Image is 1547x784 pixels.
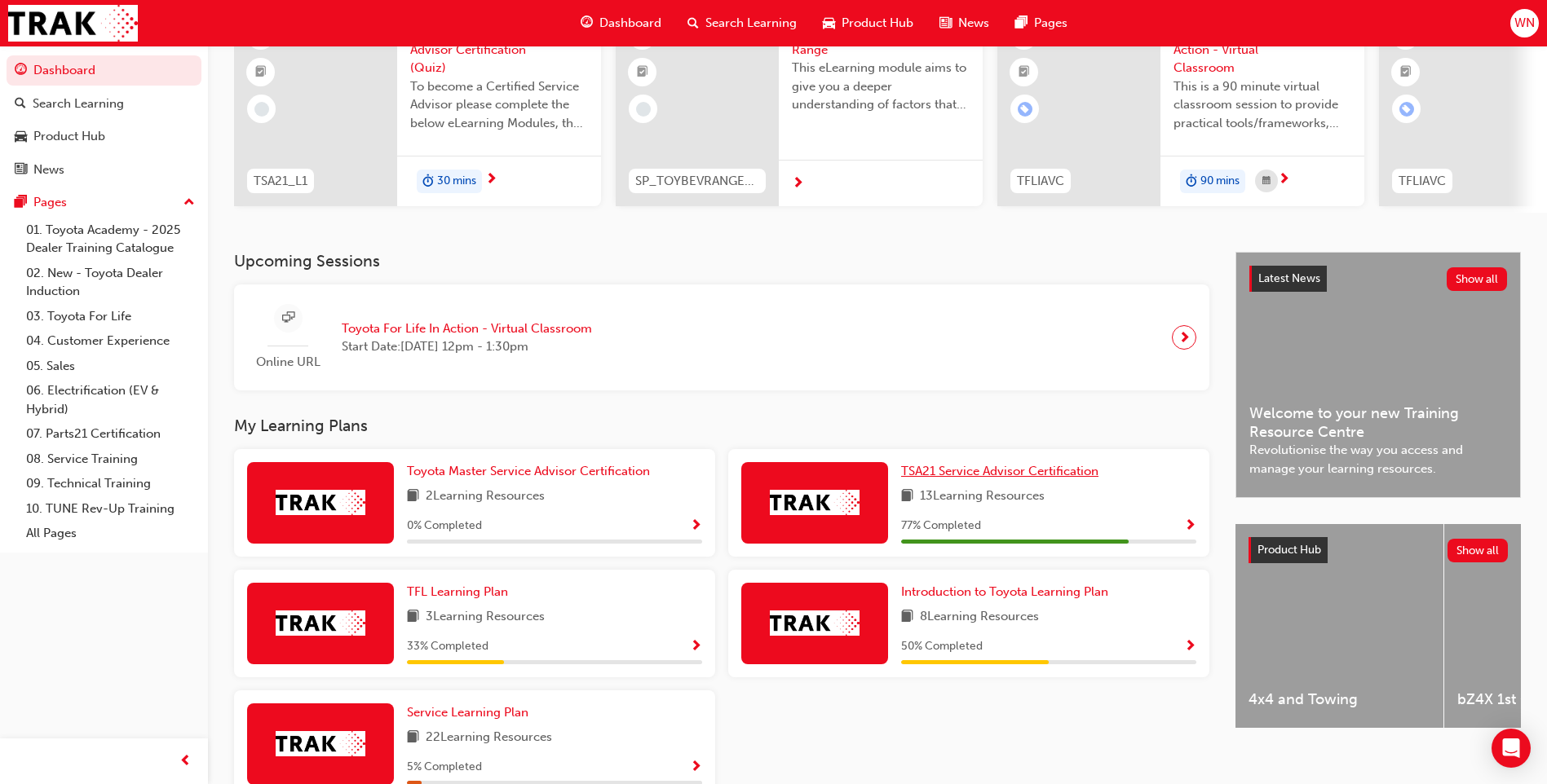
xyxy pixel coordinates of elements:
[422,171,434,192] span: duration-icon
[183,192,195,214] span: up-icon
[407,517,482,535] span: 0 % Completed
[282,308,294,328] span: sessionType_ONLINE_URL-icon
[20,304,201,329] a: 03. Toyota For Life
[7,155,201,185] a: News
[7,89,201,119] a: Search Learning
[690,757,702,777] button: Show Progress
[1510,9,1539,37] button: WN
[1174,77,1351,133] span: This is a 90 minute virtual classroom session to provide practical tools/frameworks, behaviours a...
[1448,539,1509,562] button: Show all
[1249,266,1507,292] a: Latest NewsShow all
[690,760,702,775] span: Show Progress
[426,487,545,507] span: 2 Learning Resources
[1178,326,1191,349] span: next-icon
[1019,62,1030,83] span: booktick-icon
[20,421,201,447] a: 07. Parts21 Certification
[15,130,27,144] span: car-icon
[20,521,201,546] a: All Pages
[20,261,201,304] a: 02. New - Toyota Dealer Induction
[342,319,592,338] span: Toyota For Life In Action - Virtual Classroom
[690,636,702,657] button: Show Progress
[1447,267,1508,291] button: Show all
[407,637,488,656] span: 33 % Completed
[1015,13,1028,33] span: pages-icon
[901,584,1108,599] span: Introduction to Toyota Learning Plan
[705,14,797,33] span: Search Learning
[407,728,419,748] span: book-icon
[901,583,1115,601] a: Introduction to Toyota Learning Plan
[15,64,27,78] span: guage-icon
[426,728,552,748] span: 22 Learning Resources
[437,172,476,191] span: 30 mins
[426,607,545,628] span: 3 Learning Resources
[407,462,656,481] a: Toyota Master Service Advisor Certification
[901,637,983,656] span: 50 % Completed
[179,751,192,772] span: prev-icon
[1262,171,1271,192] span: calendar-icon
[1184,516,1196,536] button: Show Progress
[407,584,508,599] span: TFL Learning Plan
[1186,171,1197,192] span: duration-icon
[568,7,674,40] a: guage-iconDashboard
[247,297,1196,378] a: Online URLToyota For Life In Action - Virtual ClassroomStart Date:[DATE] 12pm - 1:30pm
[33,95,124,113] div: Search Learning
[901,607,913,628] span: book-icon
[1399,172,1446,191] span: TFLIAVC
[901,462,1105,481] a: TSA21 Service Advisor Certification
[276,490,365,515] img: Trak
[1018,102,1032,117] span: learningRecordVerb_ENROLL-icon
[810,7,926,40] a: car-iconProduct Hub
[920,607,1039,628] span: 8 Learning Resources
[635,172,759,191] span: SP_TOYBEVRANGE_EL
[407,705,528,720] span: Service Learning Plan
[234,9,601,206] a: 0TSA21_L1TSA21_L1 Service Advisor Certification (Quiz)To become a Certified Service Advisor pleas...
[7,55,201,86] a: Dashboard
[15,163,27,178] span: news-icon
[276,731,365,756] img: Trak
[7,121,201,152] a: Product Hub
[1258,271,1320,285] span: Latest News
[254,102,269,117] span: learningRecordVerb_NONE-icon
[33,193,67,212] div: Pages
[1034,14,1067,33] span: Pages
[581,13,593,33] span: guage-icon
[8,5,138,42] img: Trak
[1249,441,1507,478] span: Revolutionise the way you access and manage your learning resources.
[485,173,497,187] span: next-icon
[15,196,27,210] span: pages-icon
[770,490,860,515] img: Trak
[1002,7,1081,40] a: pages-iconPages
[1249,537,1508,563] a: Product HubShow all
[1492,729,1531,768] div: Open Intercom Messenger
[1017,172,1064,191] span: TFLIAVC
[33,127,105,146] div: Product Hub
[247,353,329,372] span: Online URL
[7,187,201,218] button: Pages
[20,471,201,496] a: 09. Technical Training
[792,59,970,114] span: This eLearning module aims to give you a deeper understanding of factors that influence driving r...
[254,172,307,191] span: TSA21_L1
[637,62,648,83] span: booktick-icon
[407,703,535,722] a: Service Learning Plan
[15,97,26,112] span: search-icon
[1235,524,1443,728] a: 4x4 and Towing
[674,7,810,40] a: search-iconSearch Learning
[407,487,419,507] span: book-icon
[690,519,702,534] span: Show Progress
[20,328,201,354] a: 04. Customer Experience
[599,14,661,33] span: Dashboard
[255,62,267,83] span: booktick-icon
[636,102,651,117] span: learningRecordVerb_NONE-icon
[792,177,804,192] span: next-icon
[1249,404,1507,441] span: Welcome to your new Training Resource Centre
[407,758,482,777] span: 5 % Completed
[920,487,1045,507] span: 13 Learning Resources
[690,516,702,536] button: Show Progress
[901,464,1098,478] span: TSA21 Service Advisor Certification
[20,218,201,261] a: 01. Toyota Academy - 2025 Dealer Training Catalogue
[407,607,419,628] span: book-icon
[1200,172,1240,191] span: 90 mins
[770,610,860,636] img: Trak
[342,337,592,356] span: Start Date: [DATE] 12pm - 1:30pm
[842,14,913,33] span: Product Hub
